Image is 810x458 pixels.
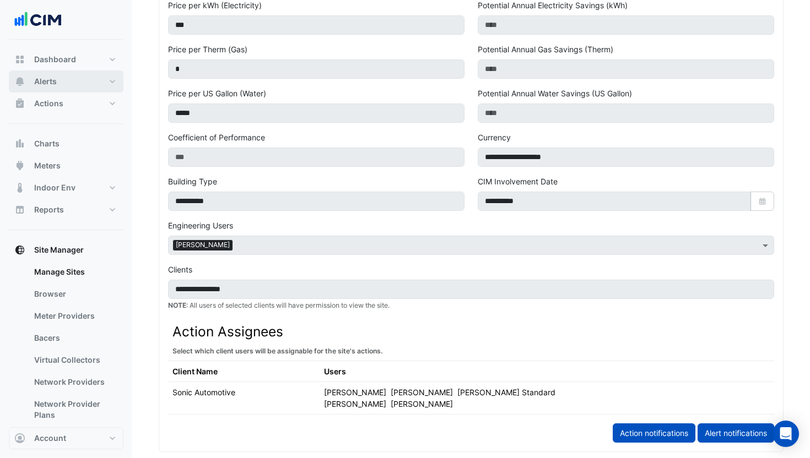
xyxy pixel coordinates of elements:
button: Alerts [9,70,123,92]
a: Network Provider Plans [25,393,123,426]
app-icon: Alerts [14,76,25,87]
app-icon: Indoor Env [14,182,25,193]
app-icon: Reports [14,204,25,215]
a: Manage Sites [25,261,123,283]
button: Charts [9,133,123,155]
strong: NOTE [168,301,186,309]
span: Dashboard [34,54,76,65]
span: Charts [34,138,60,149]
a: Virtual Collectors [25,349,123,371]
label: Price per US Gallon (Water) [168,88,266,99]
button: Dashboard [9,48,123,70]
div: [PERSON_NAME] [324,398,386,410]
div: [PERSON_NAME] Standard [457,386,555,398]
button: Account [9,427,123,449]
div: [PERSON_NAME] [391,398,453,410]
a: Meter Providers [25,305,123,327]
a: Action notifications [613,423,695,443]
div: [PERSON_NAME] [324,386,386,398]
label: CIM Involvement Date [478,176,558,187]
label: Price per Therm (Gas) [168,43,247,55]
button: Reports [9,199,123,221]
button: Site Manager [9,239,123,261]
app-icon: Dashboard [14,54,25,65]
div: Sonic Automotive [172,386,235,398]
th: Client Name [168,361,320,382]
label: Engineering Users [168,220,233,231]
button: Actions [9,92,123,115]
label: Clients [168,264,192,275]
label: Potential Annual Gas Savings (Therm) [478,43,613,55]
th: Users [320,361,623,382]
span: Reports [34,204,64,215]
button: Indoor Env [9,177,123,199]
span: Alerts [34,76,57,87]
span: Account [34,433,66,444]
a: Browser [25,283,123,305]
small: Select which client users will be assignable for the site's actions. [172,347,383,355]
div: [PERSON_NAME] [391,386,453,398]
app-icon: Actions [14,98,25,109]
button: Meters [9,155,123,177]
app-icon: Meters [14,160,25,171]
a: Network Providers [25,371,123,393]
span: Indoor Env [34,182,75,193]
a: Bacers [25,327,123,349]
label: Building Type [168,176,217,187]
small: : All users of selected clients will have permission to view the site. [168,301,390,309]
label: Coefficient of Performance [168,132,265,143]
app-icon: Charts [14,138,25,149]
app-icon: Site Manager [14,244,25,255]
span: Site Manager [34,244,84,255]
a: Alert notifications [698,423,774,443]
div: Open Intercom Messenger [773,421,799,447]
img: Company Logo [13,9,63,31]
h3: Action Assignees [172,324,770,340]
span: Meters [34,160,61,171]
span: [PERSON_NAME] [173,240,233,250]
a: Metadata Units [25,426,123,448]
label: Potential Annual Water Savings (US Gallon) [478,88,632,99]
span: Actions [34,98,63,109]
label: Currency [478,132,511,143]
